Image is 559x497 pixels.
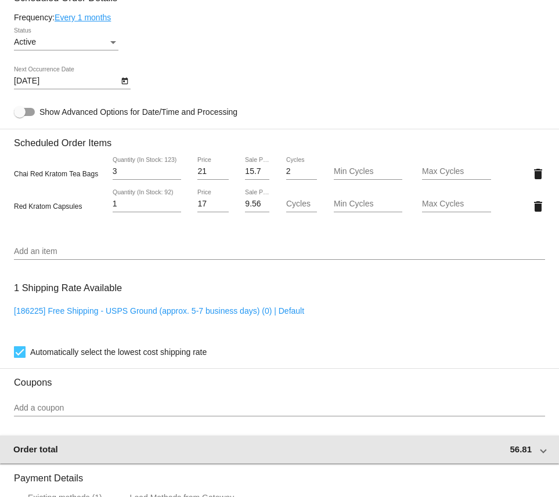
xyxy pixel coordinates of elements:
input: Cycles [286,199,317,209]
mat-icon: delete [531,199,545,213]
span: 56.81 [510,444,532,454]
span: Chai Red Kratom Tea Bags [14,170,98,178]
input: Next Occurrence Date [14,77,118,86]
a: [186225] Free Shipping - USPS Ground (approx. 5-7 business days) (0) | Default [14,306,304,315]
input: Quantity (In Stock: 92) [113,199,181,209]
span: Order total [13,444,58,454]
h3: 1 Shipping Rate Available [14,275,122,300]
input: Quantity (In Stock: 123) [113,167,181,176]
div: Frequency: [14,13,545,22]
h3: Scheduled Order Items [14,129,545,148]
input: Min Cycles [334,199,402,209]
span: Active [14,37,36,46]
input: Sale Price [245,167,269,176]
mat-icon: delete [531,167,545,181]
input: Price [197,167,228,176]
h3: Payment Details [14,464,545,484]
span: Automatically select the lowest cost shipping rate [30,345,207,359]
span: Show Advanced Options for Date/Time and Processing [39,106,237,118]
input: Add an item [14,247,545,256]
input: Add a coupon [14,404,545,413]
input: Max Cycles [422,199,491,209]
input: Price [197,199,228,209]
input: Max Cycles [422,167,491,176]
input: Cycles [286,167,317,176]
h3: Coupons [14,368,545,388]
span: Red Kratom Capsules [14,202,82,211]
input: Min Cycles [334,167,402,176]
a: Every 1 months [55,13,111,22]
input: Sale Price [245,199,269,209]
button: Open calendar [118,74,131,86]
mat-select: Status [14,38,118,47]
